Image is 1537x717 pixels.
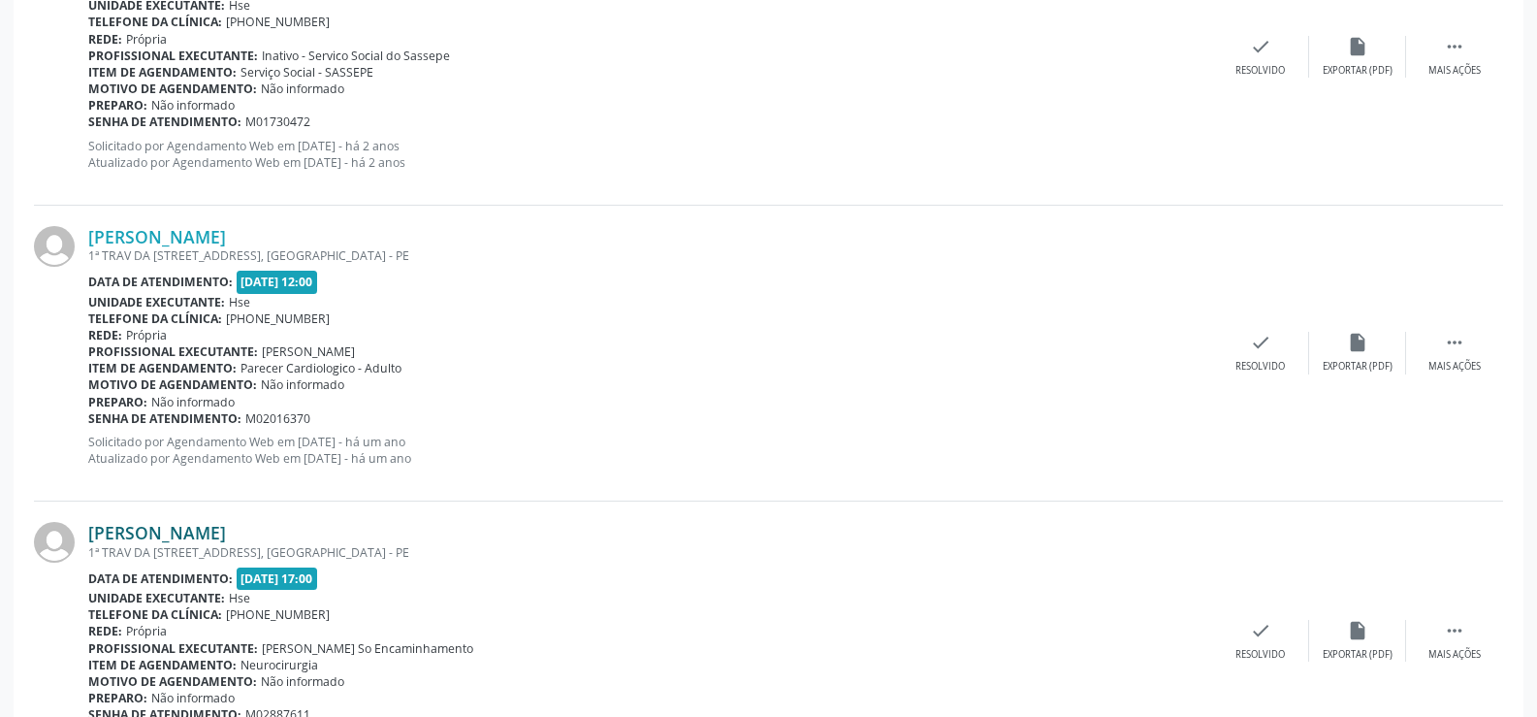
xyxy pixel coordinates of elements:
i: insert_drive_file [1347,620,1368,641]
p: Solicitado por Agendamento Web em [DATE] - há 2 anos Atualizado por Agendamento Web em [DATE] - h... [88,138,1212,171]
span: Não informado [261,376,344,393]
div: Resolvido [1235,64,1285,78]
div: Exportar (PDF) [1323,360,1393,374]
b: Unidade executante: [88,590,225,606]
span: Não informado [151,97,235,114]
b: Unidade executante: [88,294,225,310]
i: insert_drive_file [1347,332,1368,353]
i:  [1444,620,1465,641]
i: check [1250,332,1271,353]
span: Não informado [151,690,235,706]
b: Telefone da clínica: [88,14,222,30]
i: check [1250,620,1271,641]
span: Serviço Social - SASSEPE [240,64,373,81]
span: Neurocirurgia [240,657,318,673]
span: Hse [229,294,250,310]
div: Mais ações [1428,648,1481,662]
b: Data de atendimento: [88,570,233,587]
b: Item de agendamento: [88,360,237,376]
i: insert_drive_file [1347,36,1368,57]
span: Não informado [151,394,235,410]
b: Rede: [88,623,122,639]
span: Própria [126,623,167,639]
b: Profissional executante: [88,48,258,64]
p: Solicitado por Agendamento Web em [DATE] - há um ano Atualizado por Agendamento Web em [DATE] - h... [88,434,1212,467]
b: Item de agendamento: [88,64,237,81]
b: Preparo: [88,97,147,114]
b: Senha de atendimento: [88,410,241,427]
span: Inativo - Servico Social do Sassepe [262,48,450,64]
span: Não informado [261,81,344,97]
div: Exportar (PDF) [1323,64,1393,78]
b: Profissional executante: [88,343,258,360]
b: Preparo: [88,394,147,410]
b: Data de atendimento: [88,274,233,290]
div: Mais ações [1428,360,1481,374]
span: Própria [126,327,167,343]
div: 1ª TRAV DA [STREET_ADDRESS], [GEOGRAPHIC_DATA] - PE [88,544,1212,561]
b: Rede: [88,327,122,343]
div: Exportar (PDF) [1323,648,1393,662]
div: 1ª TRAV DA [STREET_ADDRESS], [GEOGRAPHIC_DATA] - PE [88,247,1212,264]
span: [PHONE_NUMBER] [226,14,330,30]
span: Própria [126,31,167,48]
b: Telefone da clínica: [88,606,222,623]
span: [DATE] 12:00 [237,271,318,293]
span: Não informado [261,673,344,690]
div: Mais ações [1428,64,1481,78]
span: Parecer Cardiologico - Adulto [240,360,401,376]
i:  [1444,36,1465,57]
span: [PERSON_NAME] [262,343,355,360]
b: Motivo de agendamento: [88,81,257,97]
i:  [1444,332,1465,353]
b: Preparo: [88,690,147,706]
span: M01730472 [245,114,310,130]
img: img [34,226,75,267]
b: Telefone da clínica: [88,310,222,327]
div: Resolvido [1235,648,1285,662]
span: [DATE] 17:00 [237,568,318,590]
b: Motivo de agendamento: [88,673,257,690]
div: Resolvido [1235,360,1285,374]
a: [PERSON_NAME] [88,522,226,543]
span: Hse [229,590,250,606]
span: [PERSON_NAME] So Encaminhamento [262,640,473,657]
a: [PERSON_NAME] [88,226,226,247]
b: Motivo de agendamento: [88,376,257,393]
b: Profissional executante: [88,640,258,657]
b: Senha de atendimento: [88,114,241,130]
i: check [1250,36,1271,57]
span: [PHONE_NUMBER] [226,606,330,623]
img: img [34,522,75,563]
span: [PHONE_NUMBER] [226,310,330,327]
b: Item de agendamento: [88,657,237,673]
span: M02016370 [245,410,310,427]
b: Rede: [88,31,122,48]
